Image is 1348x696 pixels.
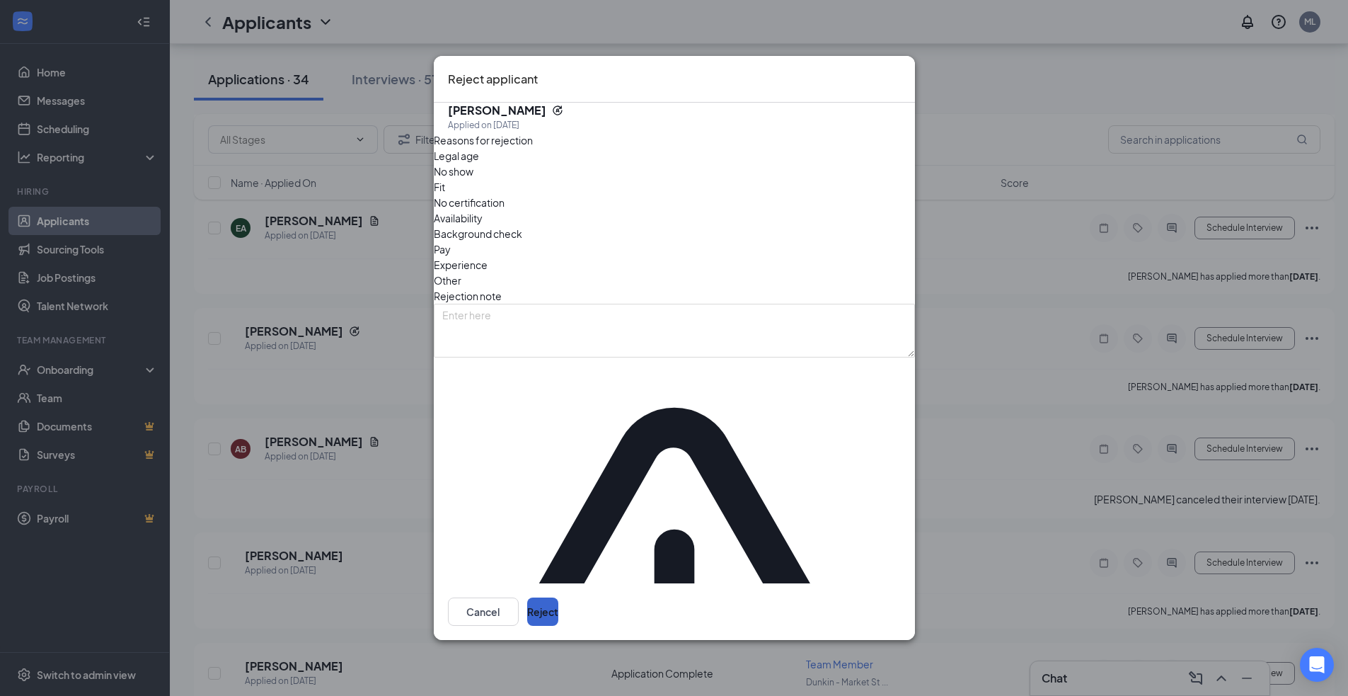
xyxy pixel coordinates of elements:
[434,179,445,195] span: Fit
[448,118,563,132] div: Applied on [DATE]
[434,148,479,164] span: Legal age
[552,105,563,116] svg: Reapply
[434,134,533,147] span: Reasons for rejection
[434,226,522,241] span: Background check
[434,241,451,257] span: Pay
[434,273,461,288] span: Other
[1300,648,1334,682] div: Open Intercom Messenger
[434,257,488,273] span: Experience
[448,103,546,118] h5: [PERSON_NAME]
[434,164,473,179] span: No show
[448,598,519,626] button: Cancel
[434,290,502,302] span: Rejection note
[434,195,505,210] span: No certification
[448,70,538,89] h3: Reject applicant
[527,598,558,626] button: Reject
[434,210,483,226] span: Availability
